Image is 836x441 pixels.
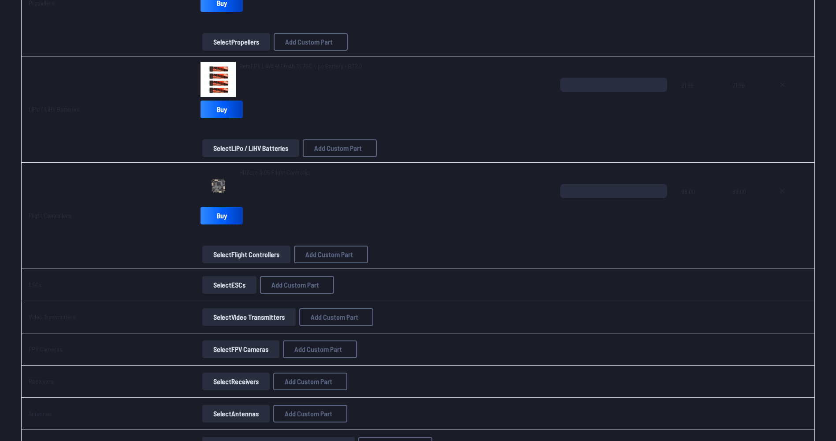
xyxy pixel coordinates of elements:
[29,345,63,353] a: FPV Cameras
[202,276,256,294] button: SelectESCs
[201,168,236,203] img: image
[201,373,271,390] a: SelectReceivers
[285,38,333,45] span: Add Custom Part
[273,405,347,422] button: Add Custom Part
[29,281,42,288] a: ESCs
[29,212,71,219] a: Flight Controllers
[201,340,281,358] a: SelectFPV Cameras
[201,308,297,326] a: SelectVideo Transmitters
[274,33,348,51] button: Add Custom Part
[283,340,357,358] button: Add Custom Part
[303,139,377,157] button: Add Custom Part
[29,377,54,385] a: Receivers
[239,62,362,71] a: BetaFPV LAVA 450mAh 1S 75C Lipo Battery - BT2.0
[202,308,296,326] button: SelectVideo Transmitters
[202,405,270,422] button: SelectAntennas
[314,145,362,152] span: Add Custom Part
[201,207,243,224] a: Buy
[239,168,311,176] span: HDZero AIO5 Flight Controller
[29,313,76,321] a: Video Transmitters
[239,62,362,70] span: BetaFPV LAVA 450mAh 1S 75C Lipo Battery - BT2.0
[260,276,334,294] button: Add Custom Part
[202,139,299,157] button: SelectLiPo / LiHV Batteries
[201,62,236,97] img: image
[201,139,301,157] a: SelectLiPo / LiHV Batteries
[201,246,292,263] a: SelectFlight Controllers
[285,378,332,385] span: Add Custom Part
[732,78,757,120] span: 21.99
[273,373,347,390] button: Add Custom Part
[305,251,353,258] span: Add Custom Part
[294,346,342,353] span: Add Custom Part
[299,308,373,326] button: Add Custom Part
[732,184,757,226] span: 99.00
[29,105,80,113] a: LiPo / LiHV Batteries
[202,246,290,263] button: SelectFlight Controllers
[294,246,368,263] button: Add Custom Part
[239,168,311,177] a: HDZero AIO5 Flight Controller
[271,281,319,288] span: Add Custom Part
[202,340,279,358] button: SelectFPV Cameras
[202,33,270,51] button: SelectPropellers
[681,184,719,226] span: 99.00
[29,410,52,417] a: Antennas
[285,410,332,417] span: Add Custom Part
[201,33,272,51] a: SelectPropellers
[681,78,719,120] span: 21.99
[311,314,358,321] span: Add Custom Part
[201,405,271,422] a: SelectAntennas
[201,276,258,294] a: SelectESCs
[202,373,270,390] button: SelectReceivers
[201,101,243,118] a: Buy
